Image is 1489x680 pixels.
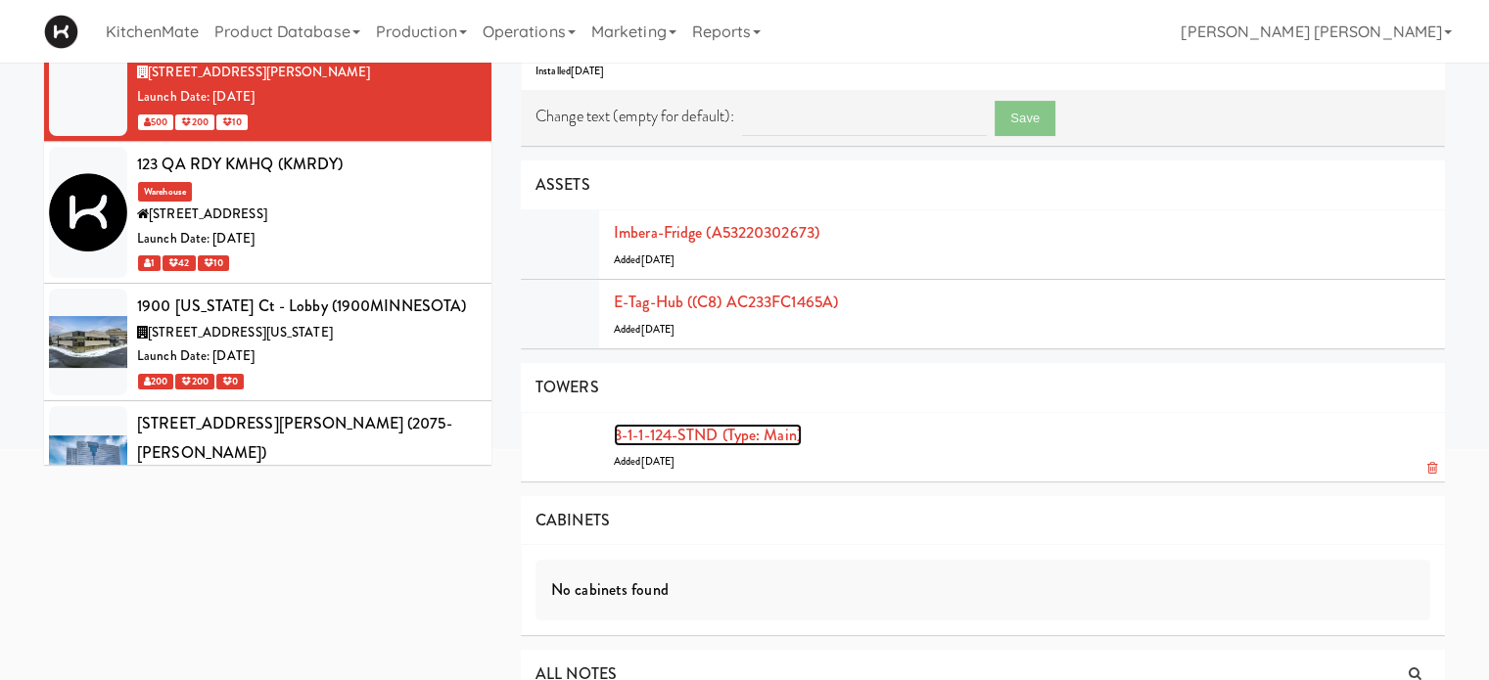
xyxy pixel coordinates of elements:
[163,255,195,271] span: 42
[137,85,477,110] div: Launch Date: [DATE]
[44,284,491,401] li: 1900 [US_STATE] Ct - Lobby (1900MINNESOTA)[STREET_ADDRESS][US_STATE]Launch Date: [DATE] 200 200 0
[641,322,675,337] span: [DATE]
[216,114,248,130] span: 10
[137,292,477,321] div: 1900 [US_STATE] Ct - Lobby (1900MINNESOTA)
[44,24,491,142] li: [STREET_ADDRESS][PERSON_NAME][STREET_ADDRESS][PERSON_NAME]Launch Date: [DATE] 500 200 10
[138,182,192,202] span: Warehouse
[149,204,267,223] span: [STREET_ADDRESS]
[137,227,477,251] div: Launch Date: [DATE]
[995,101,1055,136] button: Save
[137,344,477,369] div: Launch Date: [DATE]
[138,255,161,271] span: 1
[614,454,675,469] span: Added
[571,64,605,78] span: [DATE]
[198,255,229,271] span: 10
[44,142,491,284] li: 123 QA RDY KMHQ (KMRDY)Warehouse[STREET_ADDRESS]Launch Date: [DATE] 1 42 10
[614,221,819,244] a: Imbera-fridge (A53220302673)
[138,114,173,130] span: 500
[44,401,491,548] li: [STREET_ADDRESS][PERSON_NAME] (2075-[PERSON_NAME])[STREET_ADDRESS][PERSON_NAME]Launch Date: [DATE...
[614,252,675,267] span: Added
[614,424,802,446] a: 3-1-1-124-STND (type: main)
[614,322,675,337] span: Added
[535,560,1430,620] div: No cabinets found
[641,454,675,469] span: [DATE]
[175,114,213,130] span: 200
[614,291,838,313] a: E-tag-hub ((C8) AC233FC1465A)
[535,509,610,531] span: CABINETS
[175,374,213,389] span: 200
[535,102,734,131] label: Change text (empty for default):
[535,376,599,398] span: TOWERS
[216,374,244,389] span: 0
[148,63,370,81] span: [STREET_ADDRESS][PERSON_NAME]
[137,150,477,179] div: 123 QA RDY KMHQ (KMRDY)
[137,409,477,467] div: [STREET_ADDRESS][PERSON_NAME] (2075-[PERSON_NAME])
[641,252,675,267] span: [DATE]
[535,64,605,78] span: Installed
[44,15,78,49] img: Micromart
[535,173,590,196] span: ASSETS
[148,323,333,341] span: [STREET_ADDRESS][US_STATE]
[138,374,173,389] span: 200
